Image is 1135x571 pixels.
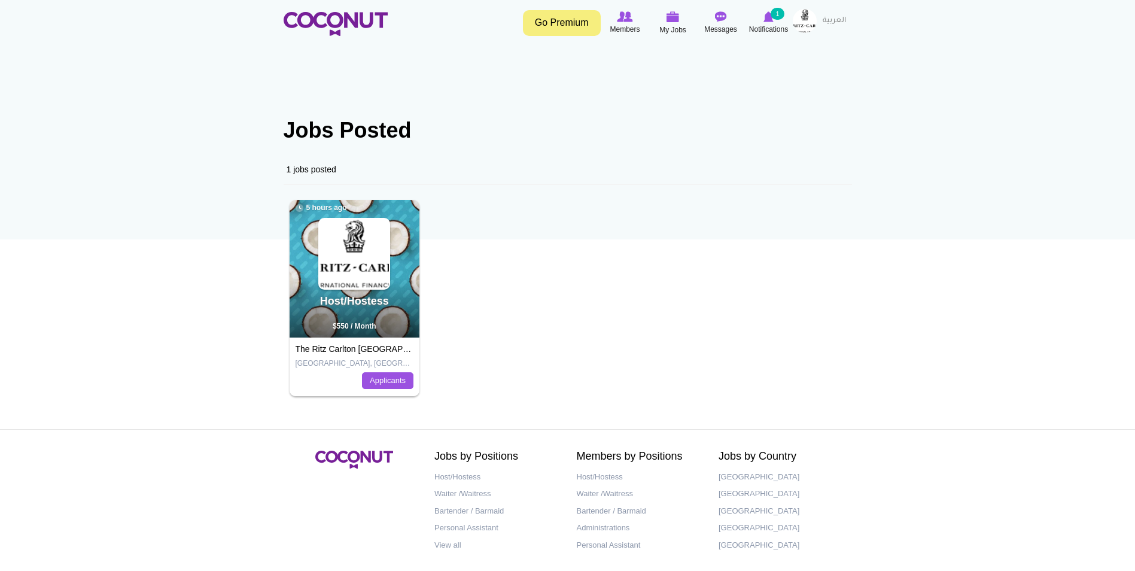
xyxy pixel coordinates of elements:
[284,154,852,185] div: 1 jobs posted
[296,359,414,369] p: [GEOGRAPHIC_DATA], [GEOGRAPHIC_DATA]
[659,24,686,36] span: My Jobs
[610,23,640,35] span: Members
[523,10,601,36] a: Go Premium
[601,9,649,37] a: Browse Members Members
[719,485,843,503] a: [GEOGRAPHIC_DATA]
[296,344,446,354] a: The Ritz Carlton [GEOGRAPHIC_DATA]
[320,295,389,307] a: Host/Hostess
[333,322,376,330] span: $550 / Month
[577,451,701,463] h2: Members by Positions
[667,11,680,22] img: My Jobs
[577,520,701,537] a: Administrations
[719,469,843,486] a: [GEOGRAPHIC_DATA]
[817,9,852,33] a: العربية
[715,11,727,22] img: Messages
[284,119,852,142] h1: Jobs Posted
[315,451,393,469] img: Coconut
[745,9,793,37] a: Notifications Notifications 1
[434,469,559,486] a: Host/Hostess
[719,503,843,520] a: [GEOGRAPHIC_DATA]
[749,23,788,35] span: Notifications
[284,12,388,36] img: Home
[697,9,745,37] a: Messages Messages
[704,23,737,35] span: Messages
[362,372,413,389] a: Applicants
[577,485,701,503] a: Waiter /Waitress
[434,485,559,503] a: Waiter /Waitress
[434,503,559,520] a: Bartender / Barmaid
[771,8,784,20] small: 1
[434,451,559,463] h2: Jobs by Positions
[434,537,559,554] a: View all
[577,537,701,554] a: Personal Assistant
[719,537,843,554] a: [GEOGRAPHIC_DATA]
[649,9,697,37] a: My Jobs My Jobs
[434,520,559,537] a: Personal Assistant
[617,11,632,22] img: Browse Members
[719,451,843,463] h2: Jobs by Country
[296,203,347,213] span: 5 hours ago
[577,469,701,486] a: Host/Hostess
[763,11,774,22] img: Notifications
[577,503,701,520] a: Bartender / Barmaid
[719,520,843,537] a: [GEOGRAPHIC_DATA]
